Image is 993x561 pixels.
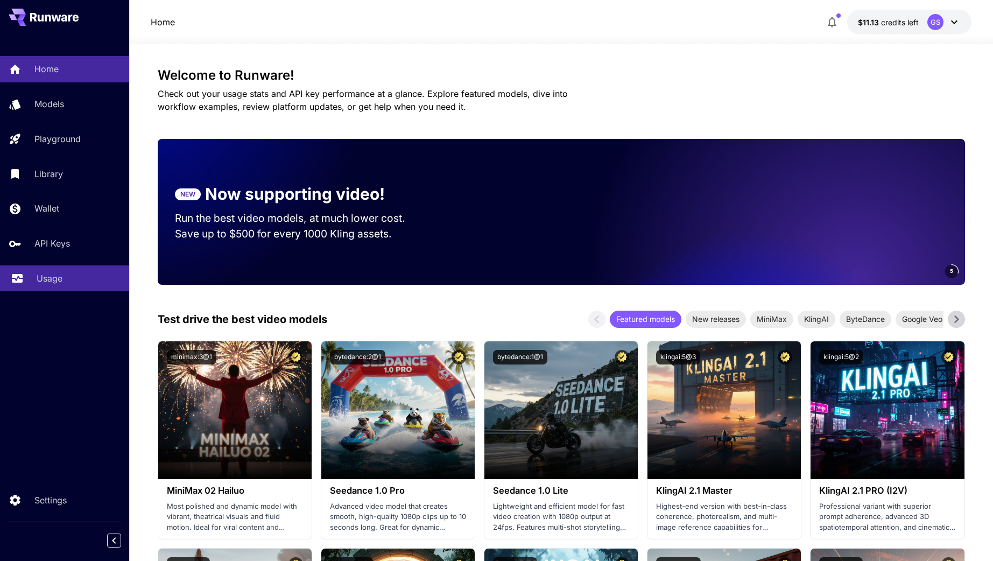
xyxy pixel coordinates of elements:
[151,16,175,29] nav: breadcrumb
[847,10,971,34] button: $11.12875GS
[34,167,63,180] p: Library
[34,97,64,110] p: Models
[167,486,303,496] h3: MiniMax 02 Hailuo
[798,313,835,325] span: KlingAI
[34,494,67,507] p: Settings
[610,313,681,325] span: Featured models
[778,350,792,364] button: Certified Model – Vetted for best performance and includes a commercial license.
[180,190,195,199] p: NEW
[158,68,965,83] h3: Welcome to Runware!
[158,88,568,112] span: Check out your usage stats and API key performance at a glance. Explore featured models, dive int...
[34,237,70,250] p: API Keys
[493,501,629,533] p: Lightweight and efficient model for fast video creation with 1080p output at 24fps. Features mult...
[330,501,466,533] p: Advanced video model that creates smooth, high-quality 1080p clips up to 10 seconds long. Great f...
[115,531,129,550] div: Collapse sidebar
[840,311,891,328] div: ByteDance
[34,132,81,145] p: Playground
[686,311,746,328] div: New releases
[175,226,426,242] p: Save up to $500 for every 1000 Kling assets.
[896,313,949,325] span: Google Veo
[158,341,312,479] img: alt
[610,311,681,328] div: Featured models
[151,16,175,29] a: Home
[167,350,216,364] button: minimax:3@1
[288,350,303,364] button: Certified Model – Vetted for best performance and includes a commercial license.
[686,313,746,325] span: New releases
[158,311,327,327] p: Test drive the best video models
[858,18,881,27] span: $11.13
[656,486,792,496] h3: KlingAI 2.1 Master
[615,350,629,364] button: Certified Model – Vetted for best performance and includes a commercial license.
[896,311,949,328] div: Google Veo
[858,17,919,28] div: $11.12875
[37,272,62,285] p: Usage
[330,350,385,364] button: bytedance:2@1
[656,501,792,533] p: Highest-end version with best-in-class coherence, photorealism, and multi-image reference capabil...
[321,341,475,479] img: alt
[811,341,964,479] img: alt
[647,341,801,479] img: alt
[941,350,956,364] button: Certified Model – Vetted for best performance and includes a commercial license.
[34,62,59,75] p: Home
[167,501,303,533] p: Most polished and dynamic model with vibrant, theatrical visuals and fluid motion. Ideal for vira...
[927,14,943,30] div: GS
[493,486,629,496] h3: Seedance 1.0 Lite
[330,486,466,496] h3: Seedance 1.0 Pro
[656,350,700,364] button: klingai:5@3
[881,18,919,27] span: credits left
[484,341,638,479] img: alt
[819,486,955,496] h3: KlingAI 2.1 PRO (I2V)
[493,350,547,364] button: bytedance:1@1
[819,501,955,533] p: Professional variant with superior prompt adherence, advanced 3D spatiotemporal attention, and ci...
[205,182,385,206] p: Now supporting video!
[107,534,121,548] button: Collapse sidebar
[175,211,426,226] p: Run the best video models, at much lower cost.
[840,313,891,325] span: ByteDance
[34,202,59,215] p: Wallet
[819,350,863,364] button: klingai:5@2
[798,311,835,328] div: KlingAI
[452,350,466,364] button: Certified Model – Vetted for best performance and includes a commercial license.
[950,267,953,275] span: 5
[750,313,793,325] span: MiniMax
[750,311,793,328] div: MiniMax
